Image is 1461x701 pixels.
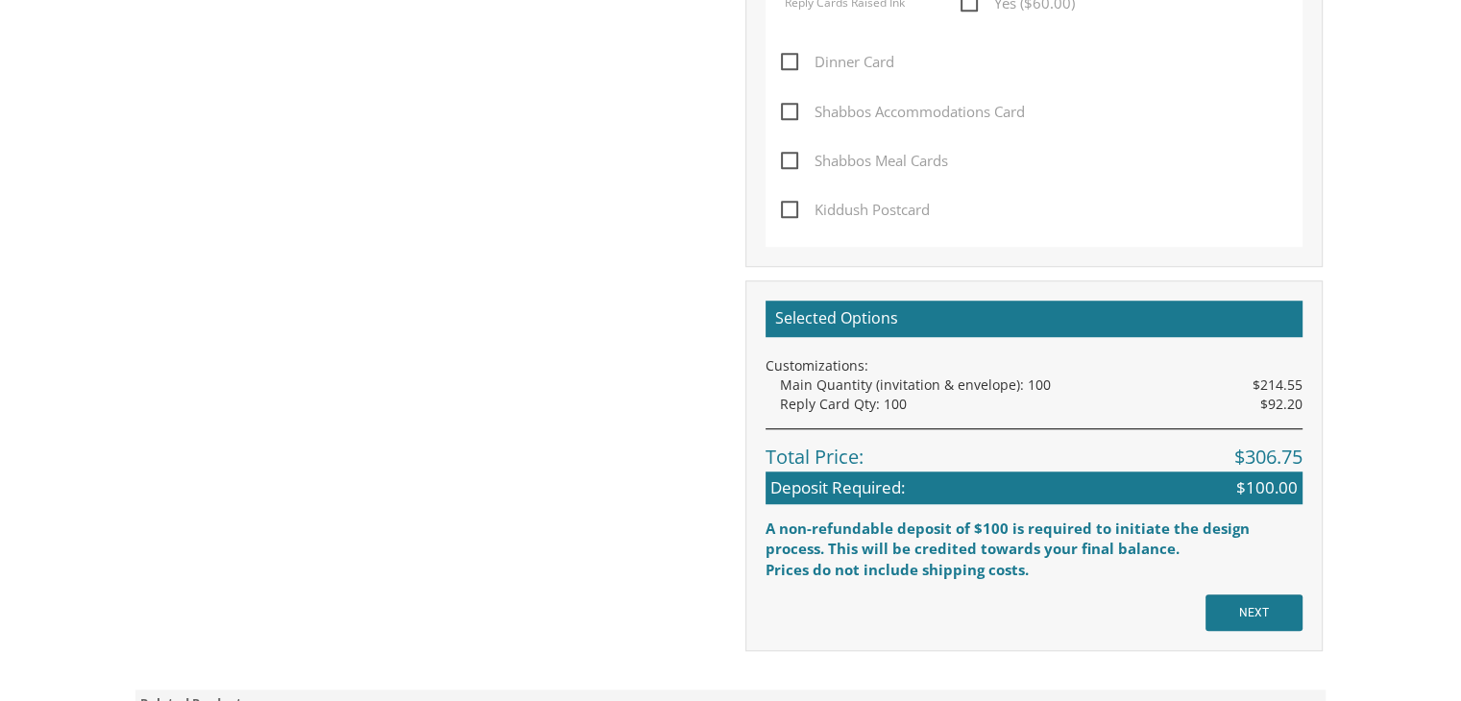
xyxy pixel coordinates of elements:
[1234,444,1303,471] span: $306.75
[1253,375,1303,395] span: $214.55
[1205,594,1303,631] input: NEXT
[781,100,1025,124] span: Shabbos Accommodations Card
[1236,476,1298,499] span: $100.00
[781,50,894,74] span: Dinner Card
[766,560,1303,580] div: Prices do not include shipping costs.
[766,301,1303,337] h2: Selected Options
[1260,395,1303,414] span: $92.20
[766,471,1303,504] div: Deposit Required:
[780,375,1303,395] div: Main Quantity (invitation & envelope): 100
[766,356,1303,375] div: Customizations:
[781,149,948,173] span: Shabbos Meal Cards
[766,428,1303,471] div: Total Price:
[766,519,1303,560] div: A non-refundable deposit of $100 is required to initiate the design process. This will be credite...
[781,198,930,222] span: Kiddush Postcard
[780,395,1303,414] div: Reply Card Qty: 100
